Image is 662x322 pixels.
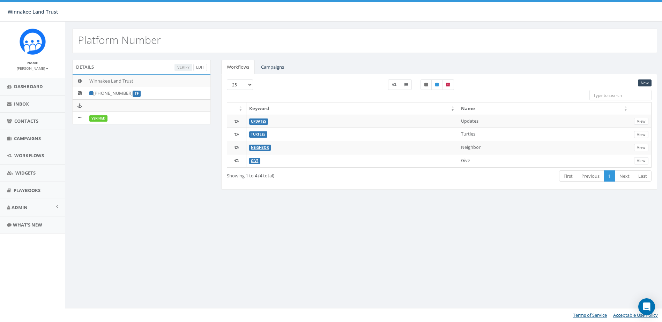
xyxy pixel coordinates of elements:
[458,115,631,128] td: Updates
[634,170,652,182] a: Last
[14,118,38,124] span: Contacts
[13,222,42,228] span: What's New
[78,34,161,46] h2: Platform Number
[133,91,141,97] label: TF
[400,79,412,90] label: Menu
[227,170,398,179] div: Showing 1 to 4 (4 total)
[251,159,258,163] a: Give
[255,60,290,74] a: Campaigns
[604,170,615,182] a: 1
[17,66,49,71] small: [PERSON_NAME]
[613,312,658,318] a: Acceptable Use Policy
[27,60,38,65] small: Name
[442,79,454,90] label: Archived
[589,90,652,100] input: Type to search
[87,87,210,100] td: [PHONE_NUMBER]
[193,64,207,71] a: Edit
[12,204,28,210] span: Admin
[221,60,255,74] a: Workflows
[458,154,631,167] td: Give
[458,102,631,115] th: Name: activate to sort column ascending
[246,102,459,115] th: Keyword: activate to sort column ascending
[634,131,648,138] a: View
[14,152,44,159] span: Workflows
[17,65,49,71] a: [PERSON_NAME]
[87,75,210,87] td: Winnakee Land Trust
[14,83,43,90] span: Dashboard
[14,187,40,193] span: Playbooks
[638,298,655,315] div: Open Intercom Messenger
[458,128,631,141] td: Turtles
[559,170,577,182] a: First
[251,145,269,150] a: Neighbor
[634,118,648,125] a: View
[251,119,266,124] a: Updates
[15,170,36,176] span: Widgets
[72,60,211,74] div: Details
[251,132,265,137] a: Turtles
[89,115,107,122] label: Verified
[14,135,41,141] span: Campaigns
[577,170,604,182] a: Previous
[638,79,652,87] a: New
[14,101,29,107] span: Inbox
[388,79,400,90] label: Workflow
[634,144,648,151] a: View
[458,141,631,154] td: Neighbor
[20,29,46,55] img: Rally_Corp_Icon.png
[8,8,58,15] span: Winnakee Land Trust
[573,312,607,318] a: Terms of Service
[227,102,246,115] th: : activate to sort column ascending
[615,170,634,182] a: Next
[431,79,442,90] label: Published
[421,79,432,90] label: Unpublished
[634,157,648,164] a: View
